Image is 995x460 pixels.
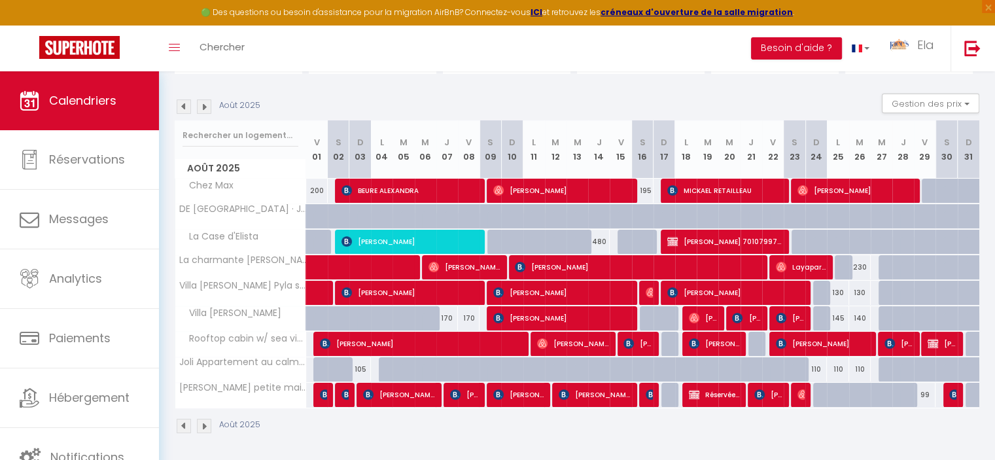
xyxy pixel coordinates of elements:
[480,120,501,179] th: 09
[10,5,50,44] button: Ouvrir le widget de chat LiveChat
[428,255,500,279] span: [PERSON_NAME]
[805,357,827,381] div: 110
[501,120,523,179] th: 10
[776,331,869,356] span: [PERSON_NAME]
[623,331,652,356] span: [PERSON_NAME]
[827,281,848,305] div: 130
[632,120,654,179] th: 16
[49,330,111,346] span: Paiements
[450,382,479,407] span: [PERSON_NAME]
[537,331,609,356] span: [PERSON_NAME]
[917,37,934,53] span: Ela
[882,94,979,113] button: Gestion des prix
[964,40,981,56] img: logout
[597,136,602,149] abbr: J
[827,120,848,179] th: 25
[901,136,906,149] abbr: J
[689,382,739,407] span: Réservée [PERSON_NAME]
[751,37,842,60] button: Besoin d'aide ?
[741,120,762,179] th: 21
[661,136,667,149] abbr: D
[200,40,245,54] span: Chercher
[776,306,805,330] span: [PERSON_NAME]
[515,255,759,279] span: [PERSON_NAME]
[601,7,793,18] a: créneaux d'ouverture de la salle migration
[183,124,298,147] input: Rechercher un logement...
[725,136,733,149] abbr: M
[849,255,871,279] div: 230
[689,306,718,330] span: [PERSON_NAME]
[877,136,885,149] abbr: M
[49,151,125,168] span: Réservations
[341,178,478,203] span: BEURE ALEXANDRA
[667,178,782,203] span: MICKAEL RETAILLEAU
[444,136,449,149] abbr: J
[914,383,935,407] div: 99
[892,120,914,179] th: 28
[177,383,308,393] span: [PERSON_NAME] petite maison climatisée parking privé
[632,179,654,203] div: 195
[177,204,308,214] span: DE [GEOGRAPHIC_DATA] · Joli appartement en 1ère ligne vu sur le port
[349,357,371,381] div: 105
[393,120,414,179] th: 05
[836,136,840,149] abbr: L
[813,136,820,149] abbr: D
[49,270,102,287] span: Analytics
[341,280,478,305] span: [PERSON_NAME]
[889,39,909,52] img: ...
[371,120,393,179] th: 04
[574,136,582,149] abbr: M
[436,120,458,179] th: 07
[697,120,718,179] th: 19
[357,136,364,149] abbr: D
[958,120,979,179] th: 31
[770,136,776,149] abbr: V
[177,281,308,291] span: Villa [PERSON_NAME] Pyla sur Mer
[922,136,928,149] abbr: V
[610,120,631,179] th: 15
[646,382,653,407] span: [PERSON_NAME]
[646,280,653,305] span: Rayyân Batigne
[458,120,480,179] th: 08
[748,136,754,149] abbr: J
[849,357,871,381] div: 110
[654,120,675,179] th: 17
[827,306,848,330] div: 145
[509,136,515,149] abbr: D
[415,120,436,179] th: 06
[667,229,782,254] span: [PERSON_NAME] 7010799793
[914,120,935,179] th: 29
[532,136,536,149] abbr: L
[493,306,630,330] span: [PERSON_NAME]
[523,120,545,179] th: 11
[849,120,871,179] th: 26
[336,136,341,149] abbr: S
[436,306,458,330] div: 170
[849,281,871,305] div: 130
[588,120,610,179] th: 14
[458,306,480,330] div: 170
[531,7,542,18] a: ICI
[466,136,472,149] abbr: V
[667,280,804,305] span: [PERSON_NAME]
[545,120,567,179] th: 12
[618,136,623,149] abbr: V
[49,389,130,406] span: Hébergement
[689,331,739,356] span: [PERSON_NAME]
[884,331,913,356] span: [PERSON_NAME]
[493,382,544,407] span: [PERSON_NAME]
[704,136,712,149] abbr: M
[935,120,957,179] th: 30
[328,120,349,179] th: 02
[493,178,630,203] span: [PERSON_NAME]
[349,120,371,179] th: 03
[559,382,631,407] span: [PERSON_NAME]
[177,230,262,244] span: La Case d'Elista
[487,136,493,149] abbr: S
[797,178,913,203] span: [PERSON_NAME]
[219,419,260,431] p: Août 2025
[718,120,740,179] th: 20
[175,159,305,178] span: Août 2025
[754,382,783,407] span: [PERSON_NAME]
